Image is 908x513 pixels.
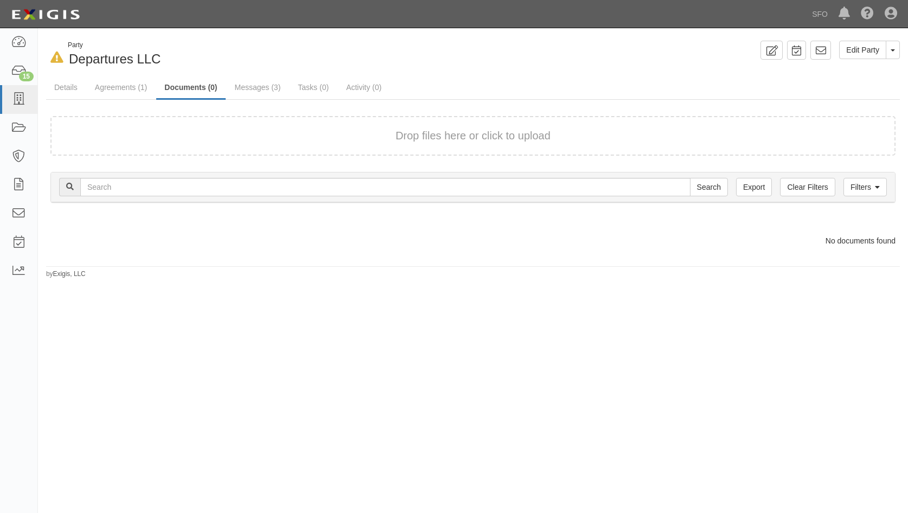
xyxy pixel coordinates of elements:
div: No documents found [42,235,904,246]
a: Edit Party [839,41,886,59]
a: Clear Filters [780,178,835,196]
i: Help Center - Complianz [861,8,874,21]
a: Exigis, LLC [53,270,86,278]
a: Tasks (0) [290,76,337,98]
div: Party [68,41,161,50]
a: SFO [807,3,833,25]
small: by [46,270,86,279]
img: logo-5460c22ac91f19d4615b14bd174203de0afe785f0fc80cf4dbbc73dc1793850b.png [8,5,83,24]
a: Activity (0) [338,76,389,98]
a: Documents (0) [156,76,225,100]
a: Messages (3) [227,76,289,98]
input: Search [80,178,690,196]
a: Filters [843,178,887,196]
a: Agreements (1) [87,76,155,98]
div: 15 [19,72,34,81]
a: Details [46,76,86,98]
span: Departures LLC [69,52,161,66]
i: In Default since 09/03/2025 [50,52,63,63]
a: Export [736,178,772,196]
div: Departures LLC [46,41,465,68]
input: Search [690,178,728,196]
button: Drop files here or click to upload [395,128,551,144]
